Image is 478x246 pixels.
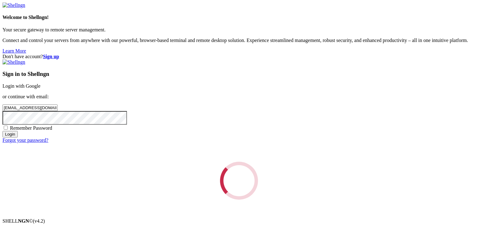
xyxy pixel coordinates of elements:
p: or continue with email: [2,94,476,100]
input: Login [2,131,18,137]
input: Remember Password [4,126,8,130]
h4: Welcome to Shellngn! [2,15,476,20]
h3: Sign in to Shellngn [2,71,476,77]
p: Connect and control your servers from anywhere with our powerful, browser-based terminal and remo... [2,38,476,43]
span: 4.2.0 [33,218,45,224]
a: Sign up [43,54,59,59]
a: Learn More [2,48,26,53]
b: NGN [18,218,29,224]
div: Loading... [217,158,261,203]
p: Your secure gateway to remote server management. [2,27,476,33]
img: Shellngn [2,59,25,65]
span: Remember Password [10,125,52,131]
input: Email address [2,104,58,111]
span: SHELL © [2,218,45,224]
a: Login with Google [2,83,40,89]
img: Shellngn [2,2,25,8]
div: Don't have account? [2,54,476,59]
a: Forgot your password? [2,137,48,143]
